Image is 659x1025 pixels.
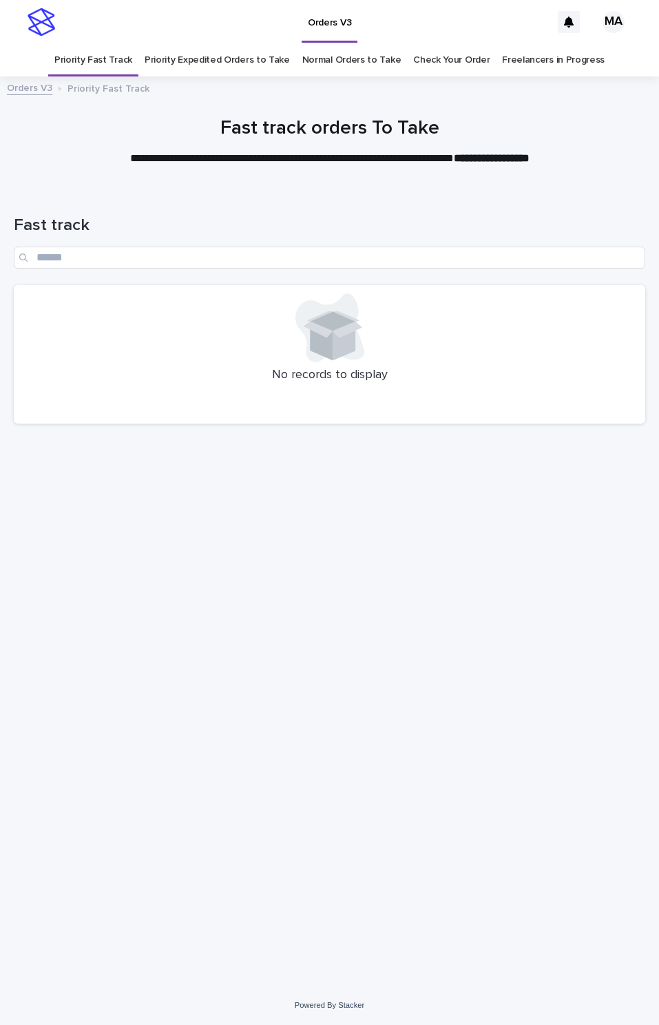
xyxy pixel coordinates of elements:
a: Orders V3 [7,79,52,95]
a: Priority Fast Track [54,44,132,76]
img: stacker-logo-s-only.png [28,8,55,36]
a: Priority Expedited Orders to Take [145,44,290,76]
p: No records to display [22,368,637,383]
div: MA [603,11,625,33]
h1: Fast track [14,216,645,236]
a: Normal Orders to Take [302,44,401,76]
a: Powered By Stacker [295,1001,364,1009]
h1: Fast track orders To Take [14,117,645,141]
a: Check Your Order [413,44,490,76]
a: Freelancers in Progress [502,44,605,76]
p: Priority Fast Track [67,80,149,95]
input: Search [14,247,645,269]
